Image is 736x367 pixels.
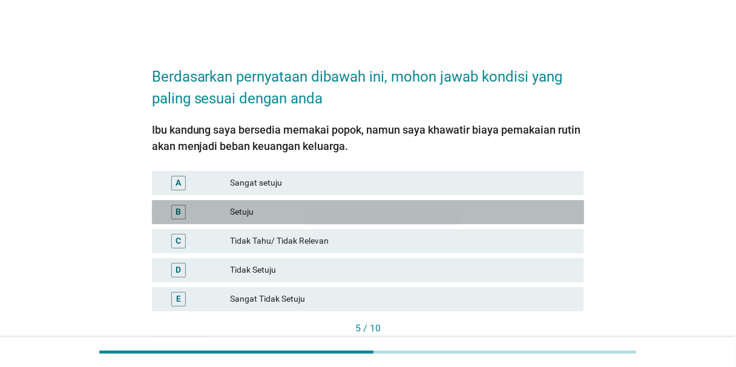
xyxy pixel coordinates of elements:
div: Ibu kandung saya bersedia memakai popok, namun saya khawatir biaya pemakaian rutin akan menjadi b... [152,122,585,154]
div: D [176,264,182,276]
div: Tidak Setuju [230,263,574,278]
div: Tidak Tahu/ Tidak Relevan [230,234,574,248]
div: Sangat Tidak Setuju [230,292,574,307]
div: A [176,177,182,189]
div: B [176,206,182,218]
div: C [176,235,182,247]
h2: Berdasarkan pernyataan dibawah ini, mohon jawab kondisi yang paling sesuai dengan anda [152,54,585,109]
div: Sangat setuju [230,176,574,190]
div: E [176,293,181,305]
div: Setuju [230,205,574,219]
div: 5 / 10 [152,321,585,336]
